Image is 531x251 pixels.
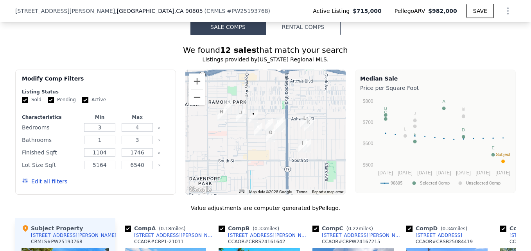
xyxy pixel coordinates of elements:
[414,132,416,137] text: F
[15,204,516,212] div: Value adjustments are computer generated by Pellego .
[22,75,169,89] div: Modify Comp Filters
[414,111,416,116] text: J
[420,181,450,186] text: Selected Comp
[363,99,373,104] text: $800
[406,232,462,238] a: [STREET_ADDRESS]
[249,190,292,194] span: Map data ©2025 Google
[274,118,283,132] div: 6052 Oliva Ave
[466,4,494,18] button: SAVE
[360,82,511,93] div: Price per Square Foot
[48,97,76,103] label: Pending
[224,100,232,113] div: 6280 Obispo Ave
[22,89,169,95] div: Listing Status
[348,226,359,231] span: 0.22
[187,185,213,195] a: Open this area in Google Maps (opens a new window)
[475,170,490,176] text: [DATE]
[343,226,376,231] span: ( miles)
[462,107,465,111] text: H
[22,122,79,133] div: Bedrooms
[296,190,307,194] a: Terms (opens in new tab)
[125,224,188,232] div: Comp A
[206,8,225,14] span: CRMLS
[395,7,429,15] span: Pellego ARV
[236,109,245,122] div: 3451 E Janice St
[300,114,309,127] div: 6119 Graywood Ave
[312,232,403,238] a: [STREET_ADDRESS][PERSON_NAME]
[22,160,79,170] div: Lot Size Sqft
[156,226,188,231] span: ( miles)
[22,97,28,103] input: Sold
[313,7,353,15] span: Active Listing
[115,7,203,15] span: , [GEOGRAPHIC_DATA]
[416,238,473,245] div: CCAOR # CRSB25084419
[134,238,184,245] div: CCAOR # CRP1-21011
[363,162,373,168] text: $500
[298,139,307,152] div: 5848 Hazelbrook Ave
[22,97,41,103] label: Sold
[406,224,470,232] div: Comp D
[227,8,268,14] span: # PW25193768
[134,232,215,238] div: [STREET_ADDRESS][PERSON_NAME]
[22,134,79,145] div: Bathrooms
[82,97,88,103] input: Active
[158,151,161,154] button: Clear
[360,93,511,191] svg: A chart.
[158,164,161,167] button: Clear
[398,170,413,176] text: [DATE]
[462,127,465,132] text: D
[83,114,117,120] div: Min
[384,106,387,111] text: B
[265,118,273,131] div: 6051 Hayter Ave
[500,3,516,19] button: Show Options
[205,7,271,15] div: ( )
[255,226,265,231] span: 0.33
[249,226,282,231] span: ( miles)
[363,141,373,146] text: $600
[22,147,79,158] div: Finished Sqft
[120,114,154,120] div: Max
[463,107,464,112] text: I
[48,97,54,103] input: Pending
[417,170,432,176] text: [DATE]
[312,190,343,194] a: Report a map error
[125,232,215,238] a: [STREET_ADDRESS][PERSON_NAME]
[82,97,106,103] label: Active
[303,139,311,152] div: 5848 Graywood Ave
[496,152,510,157] text: Subject
[189,90,205,105] button: Zoom out
[15,7,115,15] span: [STREET_ADDRESS][PERSON_NAME]
[174,8,203,14] span: , CA 90805
[161,226,171,231] span: 0.18
[413,117,416,122] text: K
[219,224,282,232] div: Comp B
[495,170,510,176] text: [DATE]
[438,226,470,231] span: ( miles)
[404,127,406,131] text: L
[187,185,213,195] img: Google
[190,19,265,35] button: Sale Comps
[378,170,393,176] text: [DATE]
[363,120,373,125] text: $700
[189,74,205,89] button: Zoom in
[158,126,161,129] button: Clear
[265,19,341,35] button: Rental Comps
[443,226,453,231] span: 0.34
[312,224,376,232] div: Comp C
[228,238,285,245] div: CCAOR # CRRS24161642
[249,110,258,123] div: 3561 E Janice St
[353,7,382,15] span: $715,000
[22,224,83,232] div: Subject Property
[436,170,451,176] text: [DATE]
[304,118,313,131] div: 6055 Faculty Ave
[322,232,403,238] div: [STREET_ADDRESS][PERSON_NAME]
[456,170,471,176] text: [DATE]
[276,117,285,130] div: 6103 Pimenta Ave
[254,123,262,136] div: 3706 E La Jara St
[31,238,83,245] div: CRMLS # PW25193768
[322,238,380,245] div: CCAOR # CRPW24167215
[360,75,511,82] div: Median Sale
[492,145,494,150] text: E
[22,114,79,120] div: Characteristics
[31,232,117,238] div: [STREET_ADDRESS][PERSON_NAME]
